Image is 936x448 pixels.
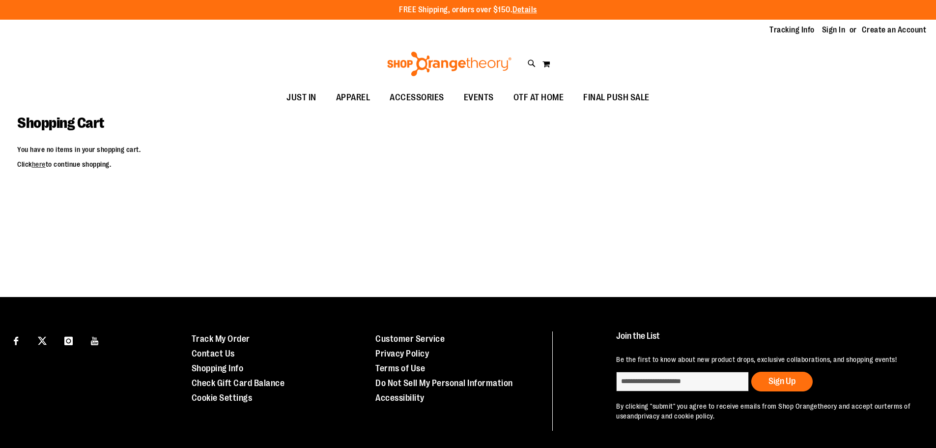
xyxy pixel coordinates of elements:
span: JUST IN [286,87,316,109]
span: Sign Up [768,376,795,386]
span: OTF AT HOME [513,87,564,109]
a: OTF AT HOME [504,87,574,109]
a: Customer Service [375,334,445,344]
a: privacy and cookie policy. [638,412,714,420]
p: Be the first to know about new product drops, exclusive collaborations, and shopping events! [616,355,913,364]
img: Shop Orangetheory [386,52,513,76]
span: ACCESSORIES [390,87,444,109]
span: FINAL PUSH SALE [583,87,650,109]
a: Details [512,5,537,14]
img: Twitter [38,336,47,345]
a: terms of use [616,402,910,420]
p: FREE Shipping, orders over $150. [399,4,537,16]
a: Visit our Youtube page [86,331,104,349]
a: FINAL PUSH SALE [573,87,659,109]
button: Sign Up [751,372,813,391]
a: Create an Account [862,25,927,35]
a: here [32,160,46,168]
a: APPAREL [326,87,380,109]
a: Visit our Instagram page [60,331,77,349]
a: Accessibility [375,393,425,403]
a: Visit our Facebook page [7,331,25,349]
p: Click to continue shopping. [17,159,919,169]
a: EVENTS [454,87,504,109]
span: EVENTS [464,87,494,109]
input: enter email [616,372,749,391]
a: Track My Order [192,334,250,344]
h4: Join the List [616,331,913,350]
a: Visit our X page [34,331,51,349]
a: Sign In [822,25,846,35]
span: APPAREL [336,87,370,109]
a: Shopping Info [192,363,244,373]
a: Tracking Info [769,25,815,35]
span: Shopping Cart [17,115,104,131]
a: Privacy Policy [375,349,429,358]
a: Terms of Use [375,363,425,373]
a: Check Gift Card Balance [192,378,285,388]
a: Do Not Sell My Personal Information [375,378,513,388]
a: ACCESSORIES [380,87,454,109]
a: Cookie Settings [192,393,253,403]
a: JUST IN [277,87,326,109]
p: You have no items in your shopping cart. [17,145,919,154]
p: By clicking "submit" you agree to receive emails from Shop Orangetheory and accept our and [616,401,913,421]
a: Contact Us [192,349,235,358]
